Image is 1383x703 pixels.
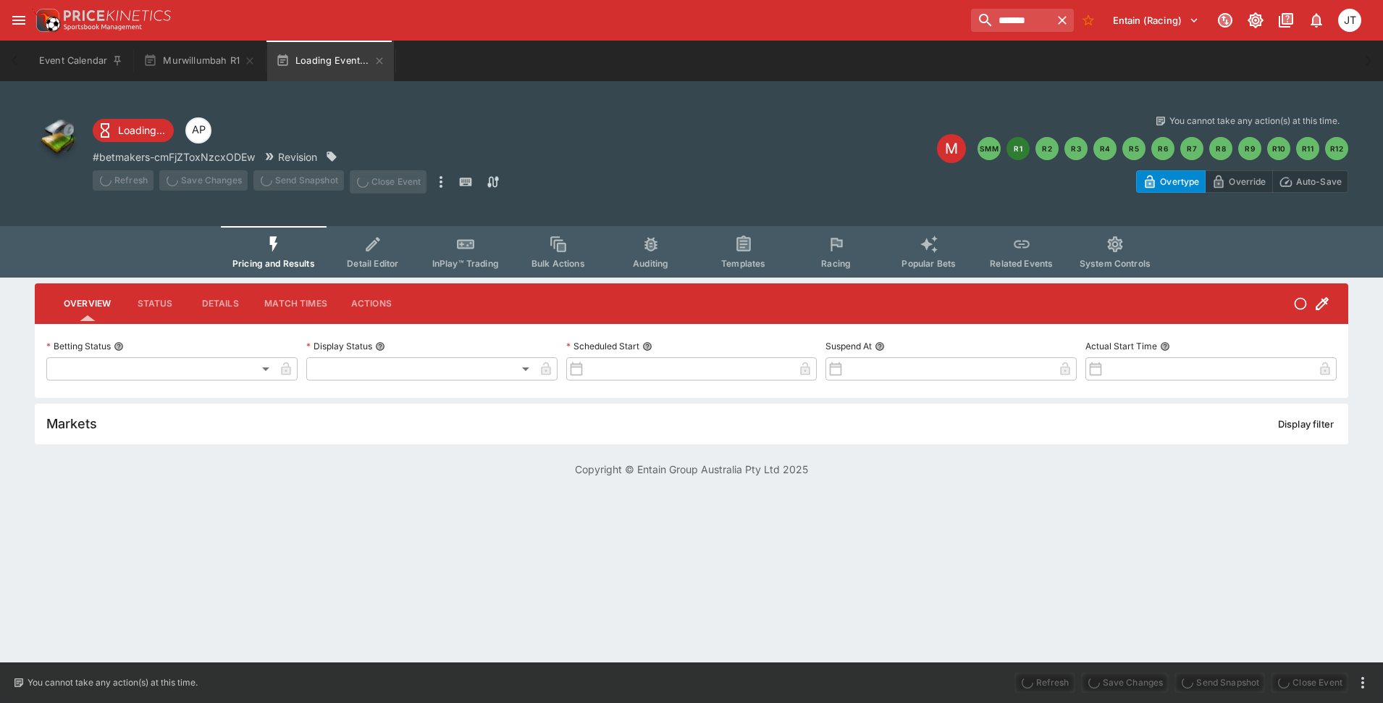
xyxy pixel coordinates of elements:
[1093,137,1117,160] button: R4
[1272,170,1348,193] button: Auto-Save
[52,286,122,321] button: Overview
[531,258,585,269] span: Bulk Actions
[1035,137,1059,160] button: R2
[1006,137,1030,160] button: R1
[566,340,639,352] p: Scheduled Start
[1238,137,1261,160] button: R9
[1325,137,1348,160] button: R12
[825,340,872,352] p: Suspend At
[221,226,1162,278] div: Event type filters
[1104,9,1208,32] button: Select Tenant
[28,676,198,689] p: You cannot take any action(s) at this time.
[1085,340,1157,352] p: Actual Start Time
[64,10,171,21] img: PriceKinetics
[375,341,385,351] button: Display Status
[1269,412,1342,436] button: Display filter
[1136,170,1348,193] div: Start From
[30,41,132,81] button: Event Calendar
[1296,174,1342,189] p: Auto-Save
[114,341,124,351] button: Betting Status
[875,341,885,351] button: Suspend At
[1338,9,1361,32] div: Josh Tanner
[432,258,499,269] span: InPlay™ Trading
[1303,7,1329,33] button: Notifications
[188,286,253,321] button: Details
[721,258,765,269] span: Templates
[1136,170,1206,193] button: Overtype
[46,415,97,432] h5: Markets
[185,117,211,143] div: Allan Pollitt
[1267,137,1290,160] button: R10
[1296,137,1319,160] button: R11
[46,340,111,352] p: Betting Status
[32,6,61,35] img: PriceKinetics Logo
[347,258,398,269] span: Detail Editor
[1077,9,1100,32] button: No Bookmarks
[1151,137,1174,160] button: R6
[1205,170,1272,193] button: Override
[1334,4,1366,36] button: Josh Tanner
[35,115,81,161] img: other.png
[1180,137,1203,160] button: R7
[339,286,404,321] button: Actions
[901,258,956,269] span: Popular Bets
[253,286,339,321] button: Match Times
[1169,115,1340,128] p: You cannot take any action(s) at this time.
[1273,7,1299,33] button: Documentation
[278,149,317,165] p: Revision
[633,258,668,269] span: Auditing
[122,286,188,321] button: Status
[1243,7,1269,33] button: Toggle light/dark mode
[135,41,264,81] button: Murwillumbah R1
[93,149,255,165] p: Copy To Clipboard
[1064,137,1088,160] button: R3
[1354,674,1371,691] button: more
[118,122,165,138] p: Loading...
[971,9,1051,32] input: search
[1209,137,1232,160] button: R8
[232,258,315,269] span: Pricing and Results
[432,170,450,194] button: more
[1080,258,1151,269] span: System Controls
[1229,174,1266,189] p: Override
[978,137,1001,160] button: SMM
[1160,341,1170,351] button: Actual Start Time
[978,137,1348,160] nav: pagination navigation
[990,258,1053,269] span: Related Events
[1212,7,1238,33] button: Connected to PK
[821,258,851,269] span: Racing
[306,340,372,352] p: Display Status
[642,341,652,351] button: Scheduled Start
[937,134,966,163] div: Edit Meeting
[1122,137,1146,160] button: R5
[1160,174,1199,189] p: Overtype
[267,41,394,81] button: Loading Event...
[6,7,32,33] button: open drawer
[64,24,142,30] img: Sportsbook Management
